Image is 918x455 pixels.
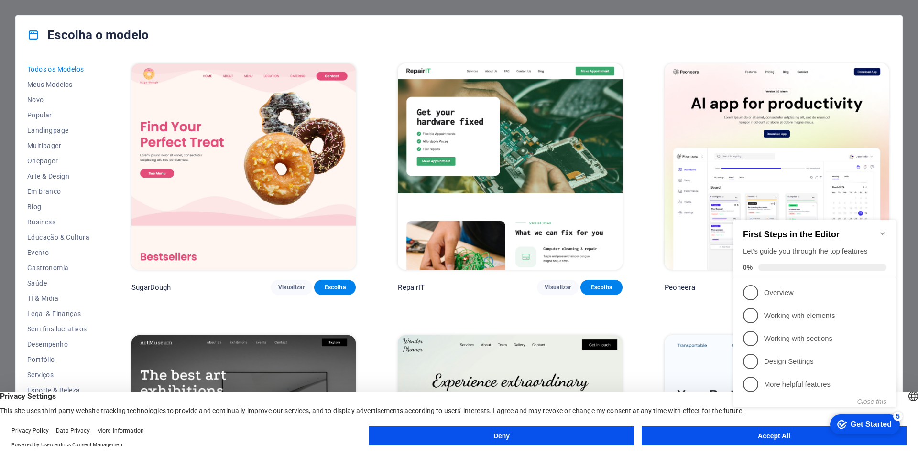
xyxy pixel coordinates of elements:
button: Visualizar [271,280,312,295]
img: SugarDough [131,63,356,270]
button: Popular [27,107,89,123]
span: Visualizar [278,284,305,291]
span: Evento [27,249,89,256]
span: Multipager [27,142,89,149]
button: Saúde [27,275,89,291]
h4: Escolha o modelo [27,27,149,42]
div: Get Started [121,214,162,222]
p: Peoneera [665,283,695,292]
div: Get Started 5 items remaining, 0% complete [100,208,170,228]
li: Working with sections [4,121,166,144]
img: RepairIT [398,63,622,270]
div: Let's guide you through the top features [13,40,157,50]
button: Todos os Modelos [27,62,89,77]
li: Overview [4,75,166,98]
h2: First Steps in the Editor [13,23,157,33]
button: Escolha [314,280,356,295]
span: Esporte & Beleza [27,386,89,394]
span: Serviços [27,371,89,379]
button: Meus Modelos [27,77,89,92]
li: Design Settings [4,144,166,167]
span: Blog [27,203,89,211]
img: Peoneera [665,63,889,270]
button: Close this [128,191,157,199]
li: More helpful features [4,167,166,190]
button: Arte & Design [27,169,89,184]
button: Legal & Finanças [27,306,89,321]
button: Serviços [27,367,89,382]
span: Arte & Design [27,172,89,180]
span: Sem fins lucrativos [27,325,89,333]
button: Multipager [27,138,89,153]
span: Popular [27,111,89,119]
button: Evento [27,245,89,260]
span: Todos os Modelos [27,65,89,73]
button: Educação & Cultura [27,230,89,245]
button: Em branco [27,184,89,199]
button: Novo [27,92,89,107]
p: RepairIT [398,283,425,292]
span: Escolha [322,284,348,291]
span: Legal & Finanças [27,310,89,317]
button: Sem fins lucrativos [27,321,89,337]
p: Overview [34,82,149,92]
p: Working with sections [34,127,149,138]
button: Blog [27,199,89,214]
button: Visualizar [537,280,579,295]
button: Esporte & Beleza [27,382,89,398]
p: More helpful features [34,173,149,183]
span: Escolha [588,284,614,291]
span: Novo [27,96,89,104]
p: Working with elements [34,105,149,115]
button: Portfólio [27,352,89,367]
span: Em branco [27,188,89,195]
span: Portfólio [27,356,89,363]
button: Gastronomia [27,260,89,275]
div: Minimize checklist [149,23,157,31]
button: TI & Mídia [27,291,89,306]
button: Escolha [580,280,622,295]
span: 0% [13,57,29,65]
span: Meus Modelos [27,81,89,88]
span: Visualizar [545,284,571,291]
button: Business [27,214,89,230]
button: Onepager [27,153,89,169]
span: Onepager [27,157,89,165]
p: SugarDough [131,283,171,292]
li: Working with elements [4,98,166,121]
span: Landingpage [27,127,89,134]
button: Landingpage [27,123,89,138]
span: TI & Mídia [27,295,89,302]
span: Business [27,218,89,226]
span: Desempenho [27,340,89,348]
button: Desempenho [27,337,89,352]
p: Design Settings [34,150,149,160]
span: Saúde [27,279,89,287]
span: Educação & Cultura [27,233,89,241]
span: Gastronomia [27,264,89,272]
div: 5 [164,205,173,215]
